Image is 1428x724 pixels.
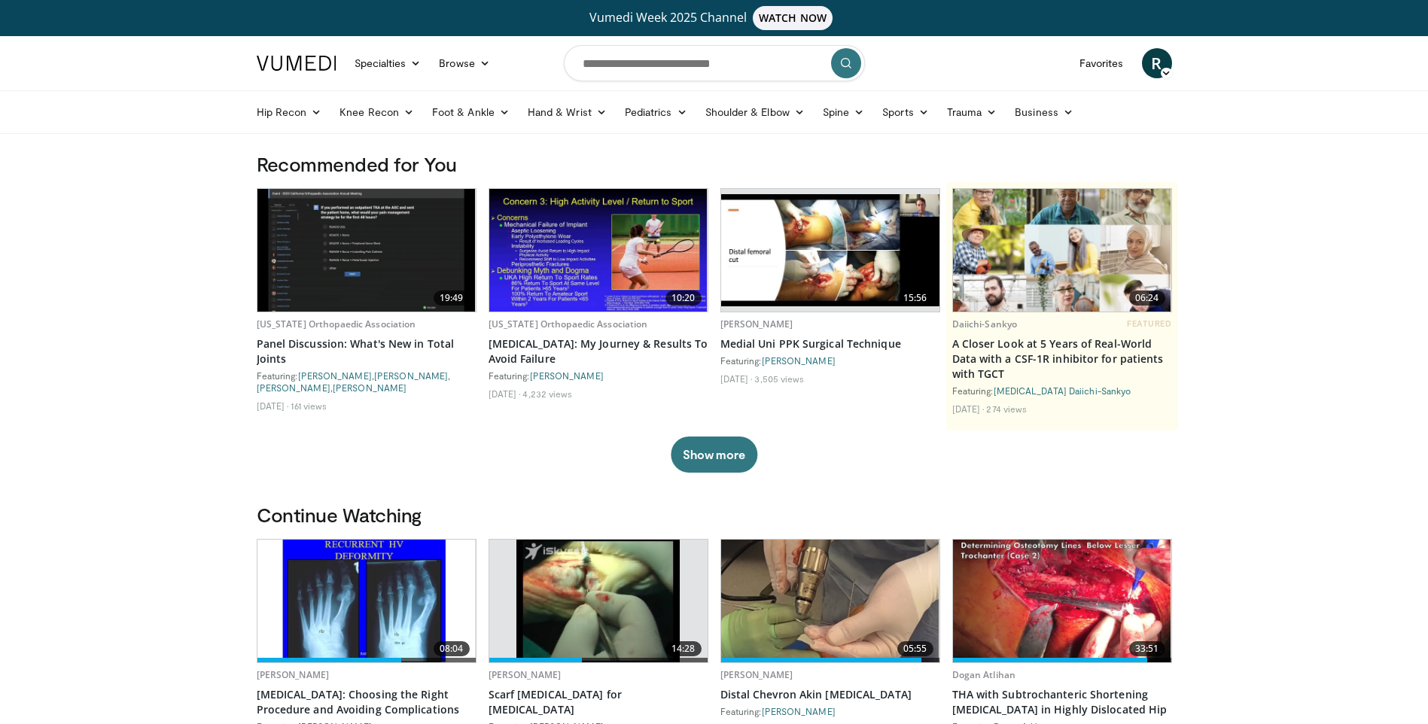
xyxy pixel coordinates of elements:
[1129,641,1165,656] span: 33:51
[374,370,448,381] a: [PERSON_NAME]
[257,382,330,393] a: [PERSON_NAME]
[516,540,681,662] img: hR6qJalQBtA771a35hMDoxOjBrOw-uIx_1.620x360_q85_upscale.jpg
[994,385,1131,396] a: [MEDICAL_DATA] Daiichi-Sankyo
[489,540,708,662] a: 14:28
[257,503,1172,527] h3: Continue Watching
[720,668,793,681] a: [PERSON_NAME]
[257,540,476,662] img: 3c75a04a-ad21-4ad9-966a-c963a6420fc5.620x360_q85_upscale.jpg
[720,373,753,385] li: [DATE]
[489,668,562,681] a: [PERSON_NAME]
[257,668,330,681] a: [PERSON_NAME]
[953,189,1171,312] img: 93c22cae-14d1-47f0-9e4a-a244e824b022.png.620x360_q85_upscale.jpg
[754,373,804,385] li: 3,505 views
[1006,97,1082,127] a: Business
[762,355,836,366] a: [PERSON_NAME]
[259,6,1170,30] a: Vumedi Week 2025 ChannelWATCH NOW
[1070,48,1133,78] a: Favorites
[257,336,477,367] a: Panel Discussion: What's New in Total Joints
[489,336,708,367] a: [MEDICAL_DATA]: My Journey & Results To Avoid Failure
[696,97,814,127] a: Shoulder & Elbow
[489,189,708,312] a: 10:20
[952,668,1016,681] a: Dogan Atlihan
[721,540,939,662] a: 05:55
[489,370,708,382] div: Featuring:
[953,540,1171,662] img: 95266508-a490-49bf-a790-a62efef612ef.620x360_q85_upscale.jpg
[873,97,938,127] a: Sports
[489,318,648,330] a: [US_STATE] Orthopaedic Association
[1127,318,1171,329] span: FEATURED
[430,48,499,78] a: Browse
[721,189,939,312] a: 15:56
[489,687,708,717] a: Scarf [MEDICAL_DATA] for [MEDICAL_DATA]
[720,705,940,717] div: Featuring:
[522,388,572,400] li: 4,232 views
[897,291,933,306] span: 15:56
[665,291,702,306] span: 10:20
[952,336,1172,382] a: A Closer Look at 5 Years of Real-World Data with a CSF-1R inhibitor for patients with TGCT
[952,687,1172,717] a: THA with Subtrochanteric Shortening [MEDICAL_DATA] in Highly Dislocated Hip
[952,318,1018,330] a: Daiichi-Sankyo
[720,687,940,702] a: Distal Chevron Akin [MEDICAL_DATA]
[1129,291,1165,306] span: 06:24
[564,45,865,81] input: Search topics, interventions
[938,97,1006,127] a: Trauma
[953,189,1171,312] a: 06:24
[721,540,939,662] img: abb9f310-2826-487f-ae75-9336bcd83bb7.620x360_q85_upscale.jpg
[423,97,519,127] a: Foot & Ankle
[489,388,521,400] li: [DATE]
[530,370,604,381] a: [PERSON_NAME]
[291,400,327,412] li: 161 views
[257,540,476,662] a: 08:04
[257,400,289,412] li: [DATE]
[814,97,873,127] a: Spine
[257,56,336,71] img: VuMedi Logo
[1142,48,1172,78] a: R
[257,189,476,312] img: ccc24972-9600-4baa-a65e-588250812ded.620x360_q85_upscale.jpg
[721,194,939,306] img: 80405c95-6aea-4cda-9869-70f6c93ce453.620x360_q85_upscale.jpg
[762,706,836,716] a: [PERSON_NAME]
[720,354,940,367] div: Featuring:
[753,6,833,30] span: WATCH NOW
[248,97,331,127] a: Hip Recon
[953,540,1171,662] a: 33:51
[720,336,940,351] a: Medial Uni PPK Surgical Technique
[257,318,416,330] a: [US_STATE] Orthopaedic Association
[434,291,470,306] span: 19:49
[346,48,431,78] a: Specialties
[519,97,616,127] a: Hand & Wrist
[720,318,793,330] a: [PERSON_NAME]
[257,152,1172,176] h3: Recommended for You
[489,189,708,312] img: 96cc2583-08ec-4ecc-bcc5-b0da979cce6a.620x360_q85_upscale.jpg
[257,370,477,394] div: Featuring: , , ,
[298,370,372,381] a: [PERSON_NAME]
[665,641,702,656] span: 14:28
[952,385,1172,397] div: Featuring:
[257,687,477,717] a: [MEDICAL_DATA]: Choosing the Right Procedure and Avoiding Complications
[897,641,933,656] span: 05:55
[986,403,1027,415] li: 274 views
[671,437,757,473] button: Show more
[952,403,985,415] li: [DATE]
[616,97,696,127] a: Pediatrics
[333,382,406,393] a: [PERSON_NAME]
[434,641,470,656] span: 08:04
[330,97,423,127] a: Knee Recon
[257,189,476,312] a: 19:49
